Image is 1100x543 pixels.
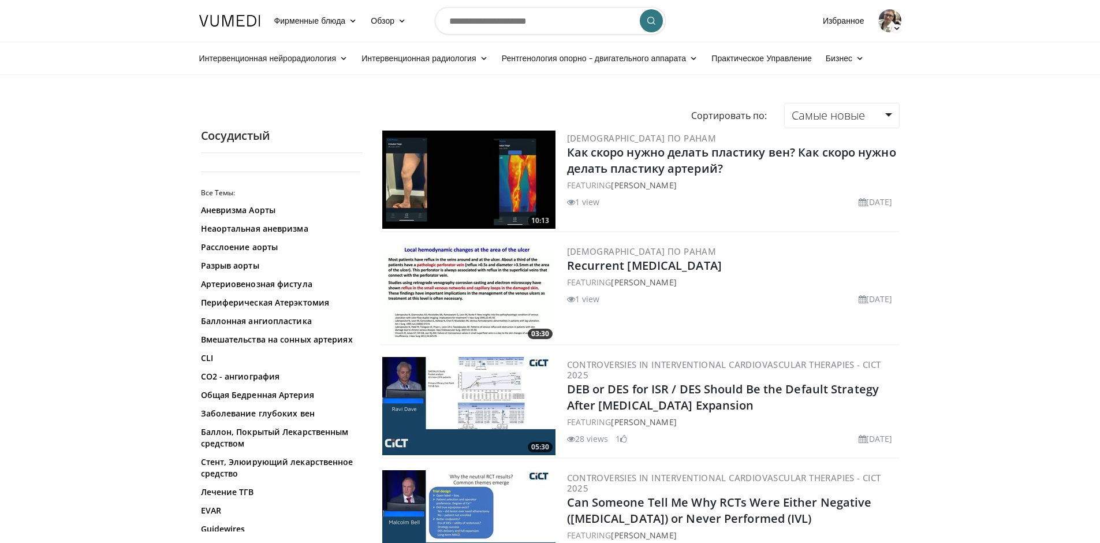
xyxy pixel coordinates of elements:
img: ec2994ad-f9b8-453a-8bc1-8ae4bc74880c.300x170_q85_crop-smart_upscale.jpg [382,131,555,229]
a: Бизнес [819,47,871,70]
li: 28 views [567,433,609,445]
a: Неаортальная аневризма [201,223,357,235]
a: Фирменные блюда [267,9,364,32]
span: 05:30 [528,442,553,452]
span: Самые новые [792,107,865,123]
a: Общая Бедренная Артерия [201,389,357,401]
a: [PERSON_NAME] [611,180,676,191]
a: 03:30 [382,244,555,342]
li: [DATE] [859,433,893,445]
div: FEATURING [567,529,897,541]
a: Аневризма Аорты [201,204,357,216]
a: Вмешательства на сонных артериях [201,334,357,345]
a: CO2 - ангиография [201,371,357,382]
a: Расслоение аорты [201,241,357,253]
div: FEATURING [567,276,897,288]
a: [DEMOGRAPHIC_DATA] по Ранам [567,132,717,144]
a: Recurrent [MEDICAL_DATA] [567,258,722,273]
a: Как скоро нужно делать пластику вен? Как скоро нужно делать пластику артерий? [567,144,896,176]
div: Сортировать по: [683,103,775,128]
li: 1 [616,433,627,445]
img: 4c455117-c9a0-486b-99b7-40c40162f810.300x170_q85_crop-smart_upscale.jpg [382,244,555,342]
a: Заболевание глубоких вен [201,408,357,419]
a: Рентгенология опорно - двигательного аппарата [495,47,705,70]
a: Обзор [364,9,413,32]
a: 10:13 [382,131,555,229]
a: Controversies in Interventional Cardiovascular Therapies - CICT 2025 [567,472,881,494]
a: [PERSON_NAME] [611,416,676,427]
a: [PERSON_NAME] [611,277,676,288]
a: Баллон, Покрытый Лекарственным средством [201,426,357,449]
a: CLI [201,352,357,364]
a: Интервенционная радиология [355,47,494,70]
a: Интервенционная нейрорадиология [192,47,355,70]
a: 05:30 [382,357,555,455]
a: Controversies in Interventional Cardiovascular Therapies - CICT 2025 [567,359,881,381]
li: [DATE] [859,293,893,305]
li: [DATE] [859,196,893,208]
a: Разрыв аорты [201,260,357,271]
a: Guidewires [201,523,357,535]
span: 03:30 [528,329,553,339]
img: Логотип VuMedi [199,15,260,27]
a: [DEMOGRAPHIC_DATA] по Ранам [567,246,717,257]
li: 1 view [567,196,600,208]
h2: Сосудистый [201,128,363,143]
a: Практическое Управление [704,47,819,70]
a: Стент, Элюирующий лекарственное средство [201,456,357,479]
a: Лечение ТГВ [201,486,357,498]
span: 10:13 [528,215,553,226]
a: Избранное [816,9,871,32]
a: Can Someone Tell Me Why RCTs Were Either Negative ([MEDICAL_DATA]) or Never Performed (IVL) [567,494,872,526]
div: FEATURING [567,179,897,191]
img: Аватар [878,9,901,32]
li: 1 view [567,293,600,305]
a: DEB or DES for ISR / DES Should Be the Default Strategy After [MEDICAL_DATA] Expansion [567,381,879,413]
a: EVAR [201,505,357,516]
a: [PERSON_NAME] [611,530,676,541]
a: Баллонная ангиопластика [201,315,357,327]
h2: Все Темы: [201,188,360,198]
div: FEATURING [567,416,897,428]
input: Поиск тем, выступлений [435,7,666,35]
a: Периферическая Атерэктомия [201,297,357,308]
img: 01ccff62-7464-4a9a-a1ef-b5dbe761bfa5.300x170_q85_crop-smart_upscale.jpg [382,357,555,455]
a: Артериовенозная фистула [201,278,357,290]
a: Самые новые [784,103,899,128]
